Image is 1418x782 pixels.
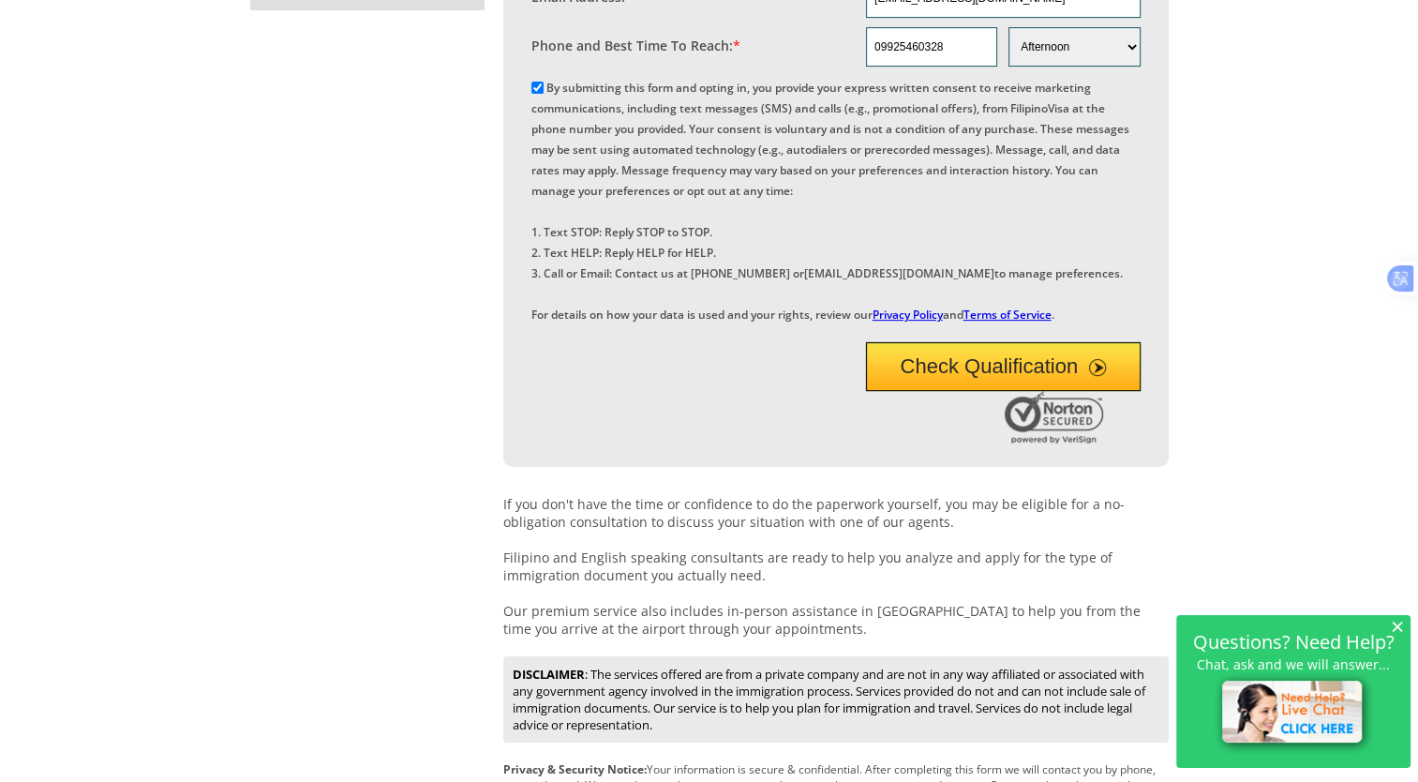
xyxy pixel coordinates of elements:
[503,656,1169,743] div: : The services offered are from a private company and are not in any way affiliated or associated...
[1186,634,1401,650] h2: Questions? Need Help?
[531,37,740,54] label: Phone and Best Time To Reach:
[1005,391,1108,444] img: Norton Secured
[1391,618,1404,634] span: ×
[963,307,1052,323] a: Terms of Service
[531,80,1129,323] label: By submitting this form and opting in, you provide your express written consent to receive market...
[866,342,1141,391] button: Check Qualification
[1214,672,1374,755] img: live-chat-icon.png
[531,82,544,94] input: By submitting this form and opting in, you provide your express written consent to receive market...
[1008,27,1140,67] select: Phone and Best Reach Time are required.
[503,495,1169,638] p: If you don't have the time or confidence to do the paperwork yourself, you may be eligible for a ...
[866,27,997,67] input: Phone
[1186,656,1401,672] p: Chat, ask and we will answer...
[873,307,943,323] a: Privacy Policy
[513,666,585,683] strong: DISCLAIMER
[503,761,647,777] strong: Privacy & Security Notice:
